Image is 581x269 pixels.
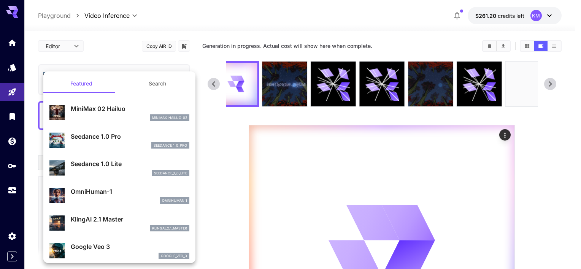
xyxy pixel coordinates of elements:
[152,226,187,231] p: klingai_2_1_master
[154,171,187,176] p: seedance_1_0_lite
[49,212,189,235] div: KlingAI 2.1 Masterklingai_2_1_master
[49,101,189,124] div: MiniMax 02 Hailuominimax_hailuo_02
[49,156,189,179] div: Seedance 1.0 Liteseedance_1_0_lite
[71,104,189,113] p: MiniMax 02 Hailuo
[152,115,187,120] p: minimax_hailuo_02
[43,74,119,93] button: Featured
[49,184,189,207] div: OmniHuman‑1omnihuman_1
[71,187,189,196] p: OmniHuman‑1
[49,129,189,152] div: Seedance 1.0 Proseedance_1_0_pro
[71,159,189,168] p: Seedance 1.0 Lite
[71,242,189,251] p: Google Veo 3
[71,215,189,224] p: KlingAI 2.1 Master
[162,198,187,203] p: omnihuman_1
[71,132,189,141] p: Seedance 1.0 Pro
[119,74,195,93] button: Search
[161,253,187,259] p: google_veo_3
[49,239,189,262] div: Google Veo 3google_veo_3
[154,143,187,148] p: seedance_1_0_pro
